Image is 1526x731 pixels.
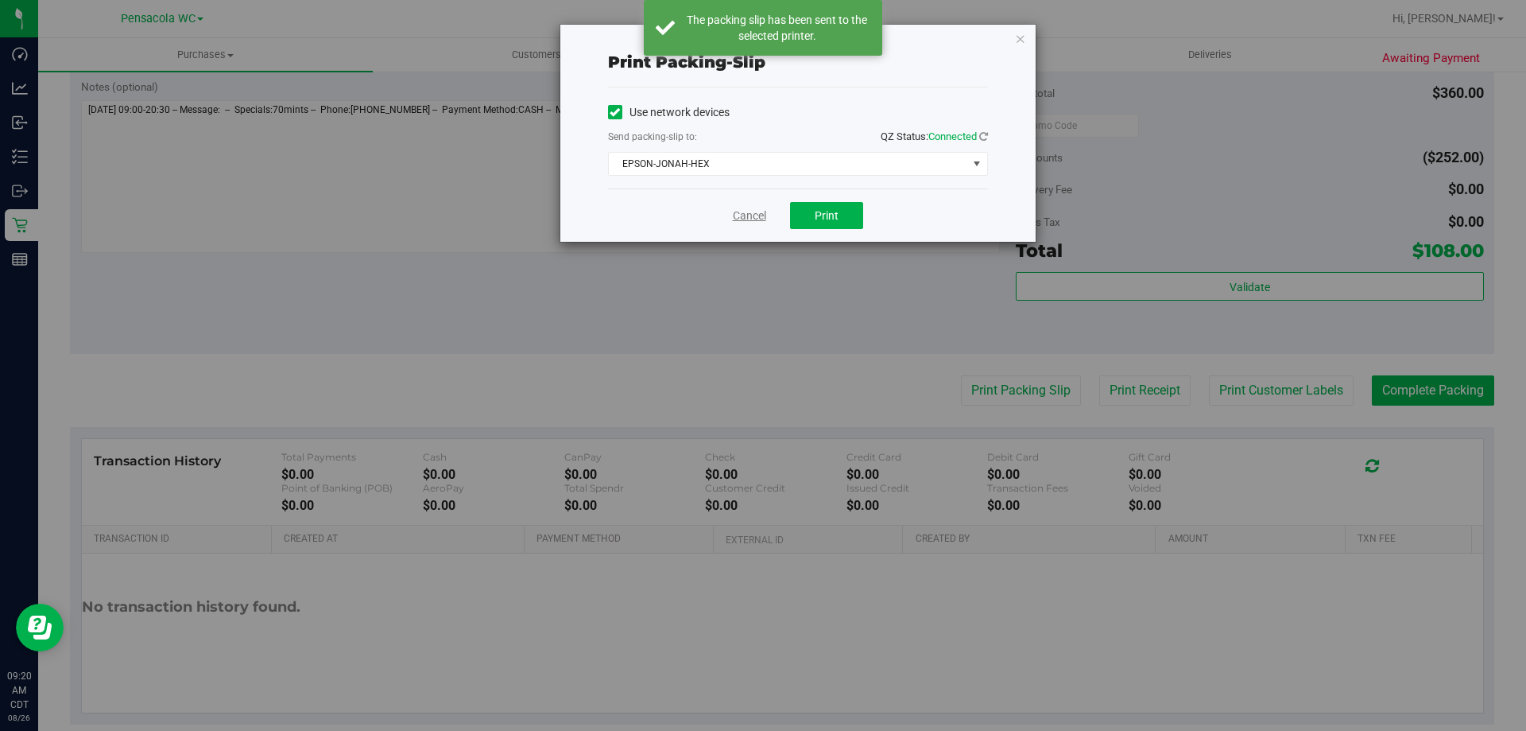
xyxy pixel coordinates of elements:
span: Connected [928,130,977,142]
label: Send packing-slip to: [608,130,697,144]
a: Cancel [733,208,766,224]
span: QZ Status: [881,130,988,142]
span: EPSON-JONAH-HEX [609,153,967,175]
span: Print [815,209,839,222]
label: Use network devices [608,104,730,121]
span: select [966,153,986,175]
iframe: Resource center [16,604,64,651]
span: Print packing-slip [608,52,765,72]
button: Print [790,202,863,229]
div: The packing slip has been sent to the selected printer. [684,12,870,44]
